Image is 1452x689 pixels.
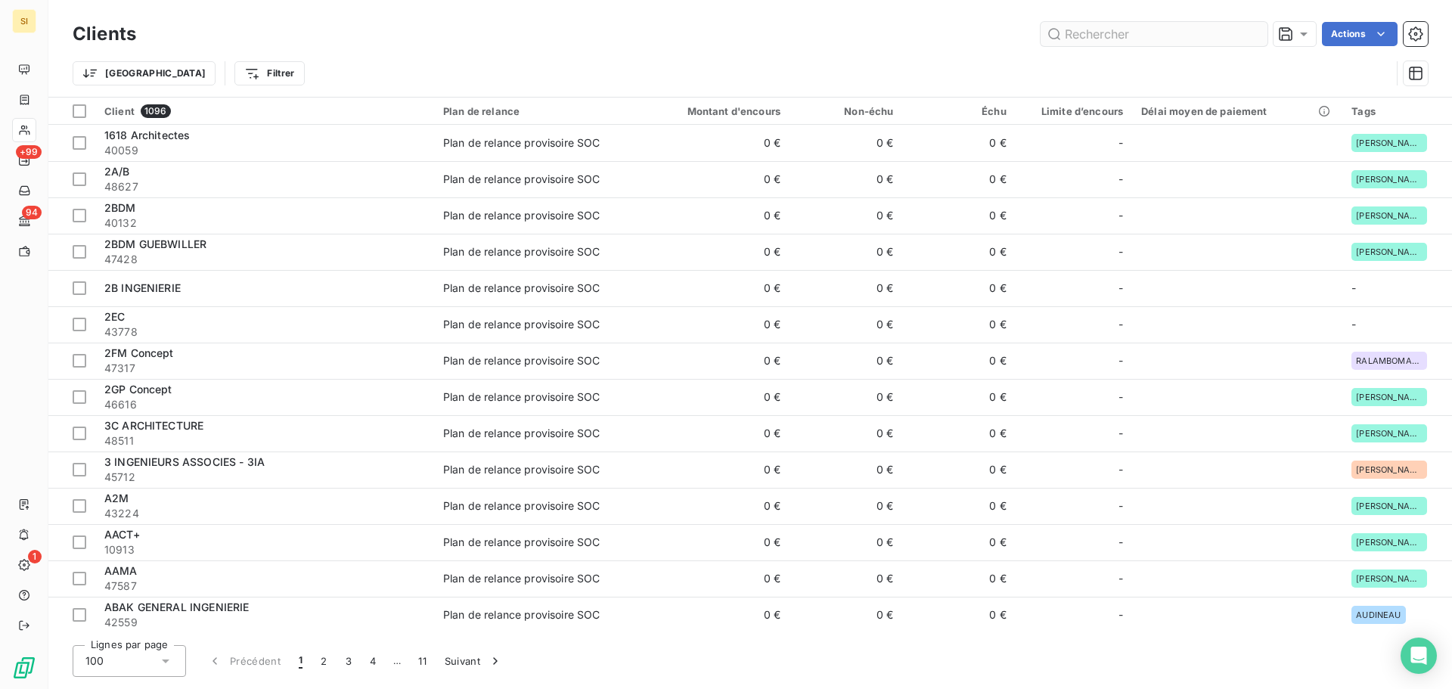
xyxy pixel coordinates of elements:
div: Échu [911,105,1006,117]
span: 2A/B [104,165,130,178]
td: 0 € [902,234,1015,270]
div: Plan de relance [443,105,629,117]
span: 2BDM GUEBWILLER [104,237,206,250]
span: 3C ARCHITECTURE [104,419,203,432]
td: 0 € [902,306,1015,343]
td: 0 € [902,524,1015,560]
div: Plan de relance provisoire SOC [443,353,600,368]
span: - [1118,390,1123,405]
td: 0 € [790,343,902,379]
div: Montant d'encours [647,105,780,117]
span: 40132 [104,216,425,231]
input: Rechercher [1041,22,1267,46]
div: Non-échu [799,105,893,117]
td: 0 € [638,415,790,452]
td: 0 € [790,560,902,597]
span: - [1118,571,1123,586]
td: 0 € [638,343,790,379]
div: Délai moyen de paiement [1141,105,1333,117]
td: 0 € [638,161,790,197]
div: Plan de relance provisoire SOC [443,498,600,514]
span: - [1351,318,1356,331]
td: 0 € [790,488,902,524]
td: 0 € [790,524,902,560]
span: 1 [299,653,302,669]
span: A2M [104,492,129,504]
span: - [1118,535,1123,550]
span: [PERSON_NAME] [1356,175,1423,184]
span: 43778 [104,324,425,340]
button: Précédent [198,645,290,677]
span: - [1118,244,1123,259]
div: Plan de relance provisoire SOC [443,390,600,405]
span: [PERSON_NAME] [1356,211,1423,220]
div: Open Intercom Messenger [1401,638,1437,674]
td: 0 € [790,452,902,488]
td: 0 € [638,560,790,597]
span: ABAK GENERAL INGENIERIE [104,601,249,613]
td: 0 € [638,234,790,270]
td: 0 € [902,488,1015,524]
td: 0 € [790,125,902,161]
span: +99 [16,145,42,159]
span: 40059 [104,143,425,158]
span: 10913 [104,542,425,557]
td: 0 € [902,197,1015,234]
span: [PERSON_NAME] [1356,465,1423,474]
td: 0 € [902,125,1015,161]
span: - [1118,208,1123,223]
button: 4 [361,645,385,677]
td: 0 € [902,161,1015,197]
div: Plan de relance provisoire SOC [443,208,600,223]
span: 100 [85,653,104,669]
td: 0 € [638,270,790,306]
span: - [1118,353,1123,368]
div: Plan de relance provisoire SOC [443,135,600,151]
span: [PERSON_NAME] [1356,538,1423,547]
span: AUDINEAU [1356,610,1401,619]
td: 0 € [638,524,790,560]
span: 1 [28,550,42,563]
div: Plan de relance provisoire SOC [443,244,600,259]
div: Plan de relance provisoire SOC [443,426,600,441]
button: 11 [409,645,436,677]
span: [PERSON_NAME] [1356,429,1423,438]
span: [PERSON_NAME] [1356,393,1423,402]
span: [PERSON_NAME] [1356,501,1423,511]
td: 0 € [638,452,790,488]
span: 48627 [104,179,425,194]
div: Tags [1351,105,1443,117]
span: RALAMBOMAHAY [1356,356,1423,365]
td: 0 € [638,197,790,234]
span: - [1118,135,1123,151]
span: 2EC [104,310,125,323]
button: Suivant [436,645,512,677]
td: 0 € [790,270,902,306]
span: 47317 [104,361,425,376]
td: 0 € [790,234,902,270]
div: Plan de relance provisoire SOC [443,607,600,622]
td: 0 € [902,343,1015,379]
h3: Clients [73,20,136,48]
span: 42559 [104,615,425,630]
td: 0 € [638,125,790,161]
div: Plan de relance provisoire SOC [443,571,600,586]
td: 0 € [902,379,1015,415]
span: - [1118,607,1123,622]
td: 0 € [902,270,1015,306]
span: 3 INGENIEURS ASSOCIES - 3IA [104,455,265,468]
td: 0 € [790,306,902,343]
span: … [385,649,409,673]
td: 0 € [790,161,902,197]
span: 43224 [104,506,425,521]
div: Limite d’encours [1025,105,1123,117]
img: Logo LeanPay [12,656,36,680]
span: [PERSON_NAME] [1356,574,1423,583]
button: 3 [337,645,361,677]
td: 0 € [902,597,1015,633]
button: 1 [290,645,312,677]
td: 0 € [638,306,790,343]
td: 0 € [902,415,1015,452]
span: Client [104,105,135,117]
span: [PERSON_NAME] [1356,138,1423,147]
